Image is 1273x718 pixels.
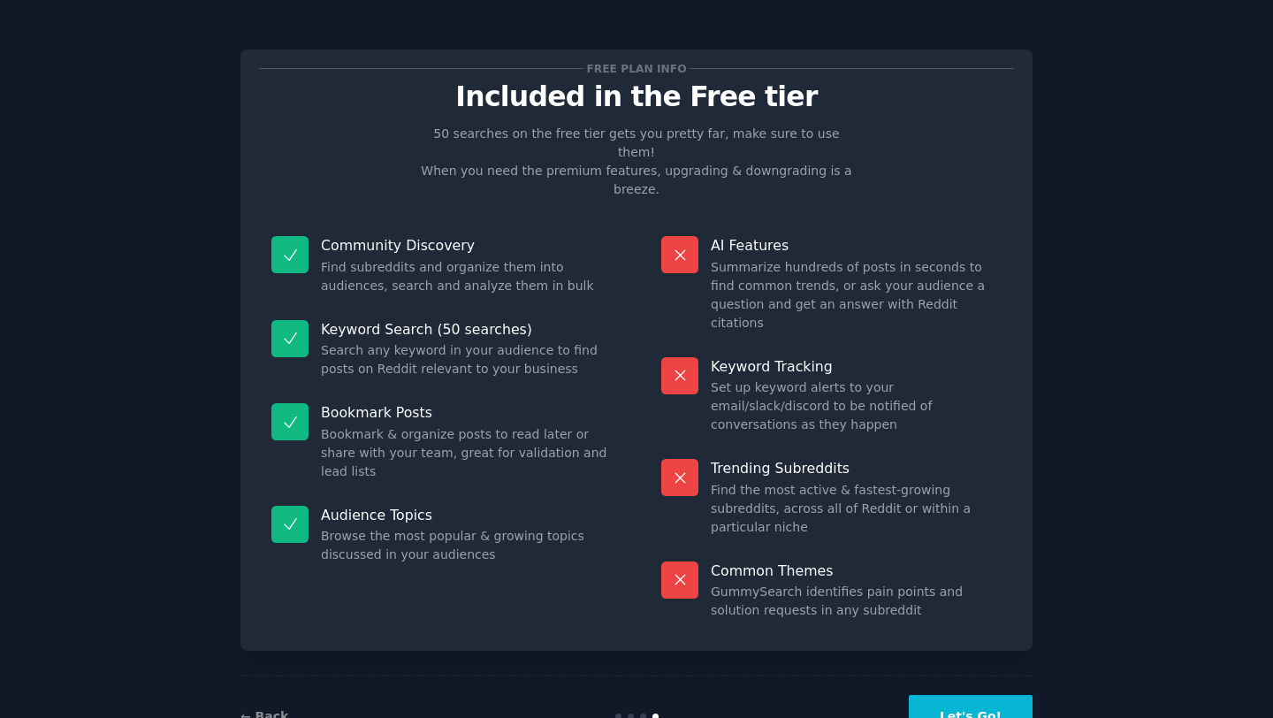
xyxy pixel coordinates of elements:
[711,258,1002,332] dd: Summarize hundreds of posts in seconds to find common trends, or ask your audience a question and...
[711,357,1002,376] p: Keyword Tracking
[321,236,612,255] p: Community Discovery
[321,320,612,339] p: Keyword Search (50 searches)
[711,583,1002,620] dd: GummySearch identifies pain points and solution requests in any subreddit
[711,236,1002,255] p: AI Features
[711,481,1002,537] dd: Find the most active & fastest-growing subreddits, across all of Reddit or within a particular niche
[321,506,612,524] p: Audience Topics
[321,425,612,481] dd: Bookmark & organize posts to read later or share with your team, great for validation and lead lists
[583,59,690,78] span: Free plan info
[321,341,612,378] dd: Search any keyword in your audience to find posts on Reddit relevant to your business
[259,81,1014,112] p: Included in the Free tier
[321,403,612,422] p: Bookmark Posts
[711,459,1002,477] p: Trending Subreddits
[321,527,612,564] dd: Browse the most popular & growing topics discussed in your audiences
[414,125,859,199] p: 50 searches on the free tier gets you pretty far, make sure to use them! When you need the premiu...
[711,561,1002,580] p: Common Themes
[321,258,612,295] dd: Find subreddits and organize them into audiences, search and analyze them in bulk
[711,378,1002,434] dd: Set up keyword alerts to your email/slack/discord to be notified of conversations as they happen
